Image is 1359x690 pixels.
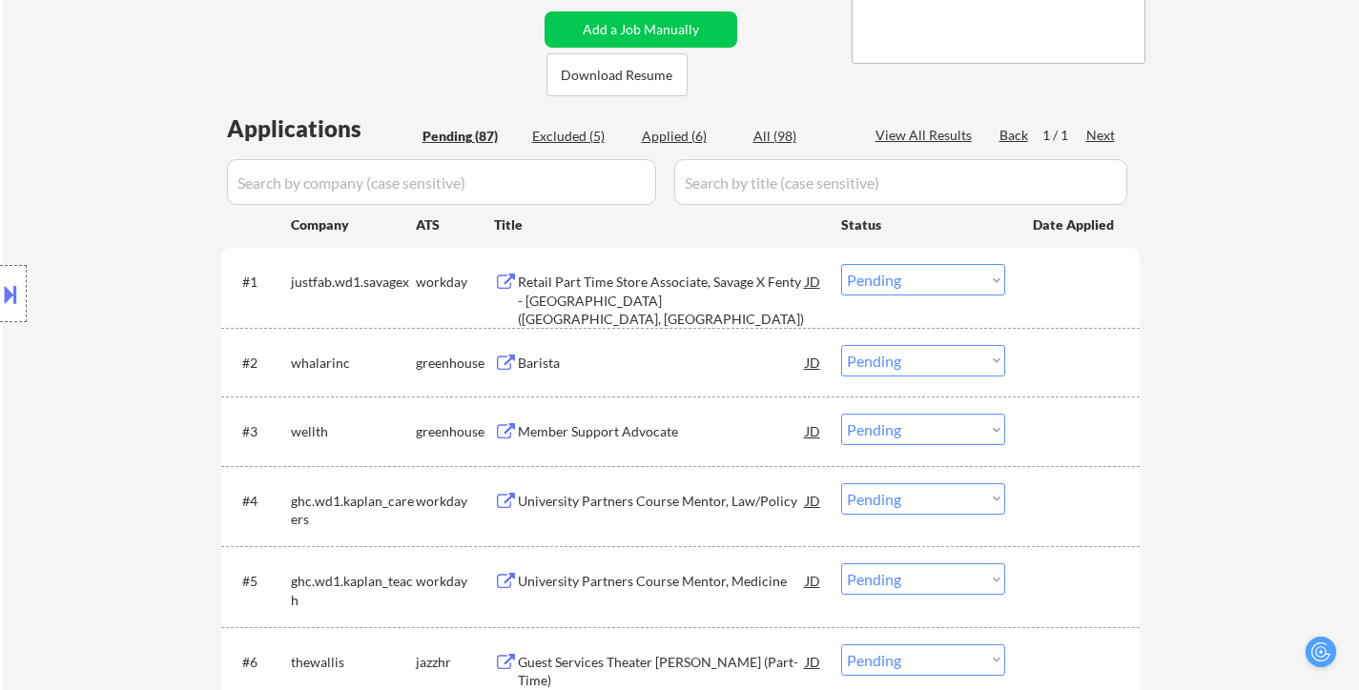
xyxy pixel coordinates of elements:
div: View All Results [875,126,978,145]
div: ATS [416,215,494,234]
input: Search by company (case sensitive) [227,159,656,205]
div: Member Support Advocate [518,422,806,441]
div: Next [1086,126,1117,145]
div: Title [494,215,823,234]
div: JD [804,483,823,517]
div: jazzhr [416,653,494,672]
div: workday [416,572,494,591]
div: #6 [242,653,276,672]
div: Applied (6) [642,127,737,146]
div: Back [999,126,1030,145]
div: Barista [518,354,806,373]
div: Retail Part Time Store Associate, Savage X Fenty - [GEOGRAPHIC_DATA] ([GEOGRAPHIC_DATA], [GEOGRAP... [518,273,806,329]
div: JD [804,345,823,379]
div: #5 [242,572,276,591]
div: Pending (87) [422,127,518,146]
div: 1 / 1 [1042,126,1086,145]
div: Date Applied [1033,215,1117,234]
button: Download Resume [546,53,688,96]
div: JD [804,264,823,298]
div: greenhouse [416,354,494,373]
div: ghc.wd1.kaplan_teach [291,572,416,609]
div: All (98) [753,127,849,146]
div: University Partners Course Mentor, Medicine [518,572,806,591]
div: #4 [242,492,276,511]
div: whalarinc [291,354,416,373]
button: Add a Job Manually [545,11,737,48]
div: workday [416,492,494,511]
div: greenhouse [416,422,494,441]
div: Guest Services Theater [PERSON_NAME] (Part-Time) [518,653,806,690]
div: Company [291,215,416,234]
input: Search by title (case sensitive) [674,159,1127,205]
div: Status [841,207,1005,241]
div: University Partners Course Mentor, Law/Policy [518,492,806,511]
div: justfab.wd1.savagex [291,273,416,292]
div: workday [416,273,494,292]
div: JD [804,414,823,448]
div: thewallis [291,653,416,672]
div: ghc.wd1.kaplan_careers [291,492,416,529]
div: wellth [291,422,416,441]
div: Excluded (5) [532,127,628,146]
div: JD [804,563,823,598]
div: JD [804,644,823,679]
